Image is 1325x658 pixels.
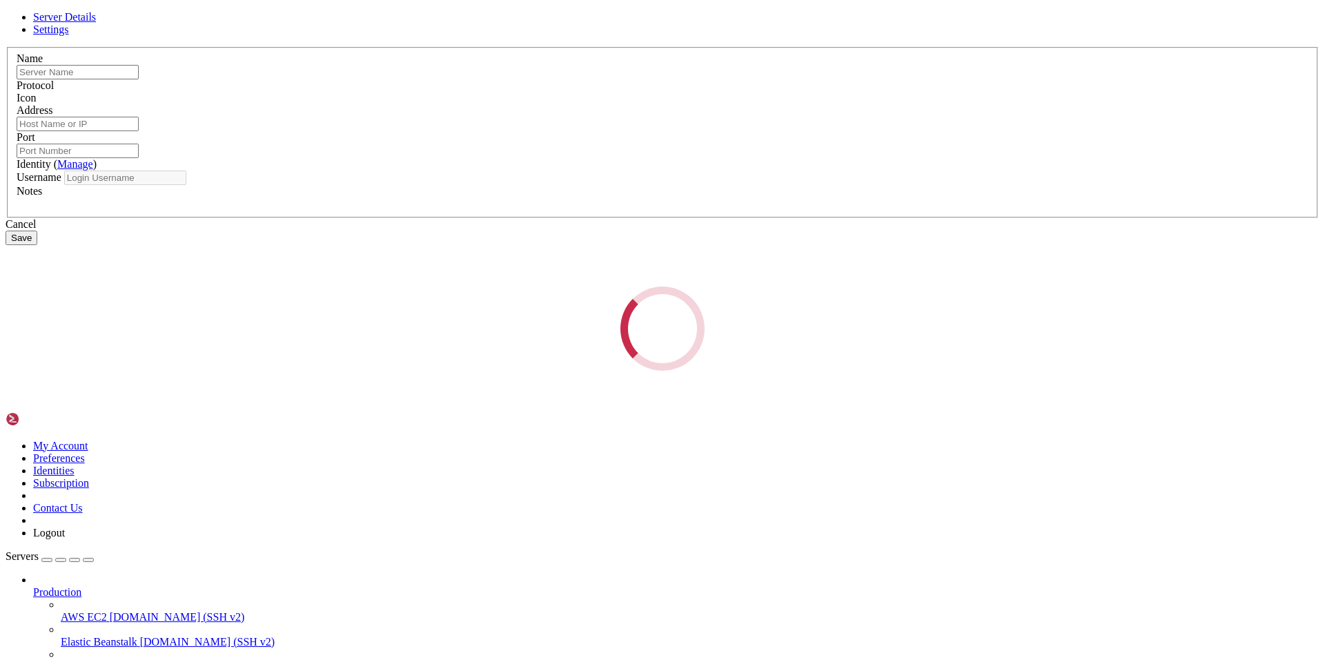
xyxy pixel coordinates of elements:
[6,381,1146,393] x-row: 24 root 20 0 0 0 0 S 0.0 0.0 0:00.50 ksoftirqd/1
[17,144,139,158] input: Port Number
[33,23,69,35] a: Settings
[61,636,137,648] span: Elastic Beanstalk
[6,275,1146,287] x-row: 15 root 20 0 0 0 0 I 0.0 0.0 0:00.00 rcu_tasks_trace_kthread
[6,41,1146,52] x-row: 27629 root 20 0 14084 7340 5888 S 1.7 0.4 0:00.05 sshd
[6,475,1146,487] x-row: 37 root 20 0 0 0 0 S 0.0 0.0 0:16.56 kcompactd0
[6,534,1146,545] x-row: root@harsh-server:~# ^C
[6,52,1146,64] x-row: 4452 root 20 0 1189300 77476 50048 S 0.7 3.8 7:57.65 PM2 v6.0.8: God
[6,217,1146,229] x-row: 9 root 0 -20 0 0 0 I 0.0 0.0 0:00.00 kworker/0:0H-events_highpri
[17,104,52,116] label: Address
[61,611,107,623] span: AWS EC2
[6,510,1146,522] x-row: 41 root 0 -20 0 0 0 I 0.0 0.0 0:00.00 kworker/R-kinte
[6,6,1146,17] x-row: MiB Swap:
[128,557,133,569] div: (21, 47)
[17,171,61,183] label: Username
[6,170,1146,182] x-row: 4 root 0 -20 0 0 0 I 0.0 0.0 0:00.00 kworker/R-rcu_g
[64,171,186,185] input: Login Username
[6,231,37,245] button: Save
[6,545,1146,557] x-row: root@harsh-server:~# ^C
[6,557,1146,569] x-row: root@harsh-server:~#
[6,29,414,41] span: PID USER PR NI VIRT RES SHR S %CPU %MEM TIME+ COMMAND
[54,158,97,170] span: ( )
[6,428,1146,440] x-row: 31 root 20 0 0 0 0 S 0.0 0.0 0:00.00 kauditd
[6,358,1146,369] x-row: 22 root -51 0 0 0 0 S 0.0 0.0 0:00.00 idle_inject/1
[6,334,1146,346] x-row: 20 root 20 0 0 0 0 S 0.0 0.0 0:00.00 cpuhp/0
[57,158,93,170] a: Manage
[6,550,94,562] a: Servers
[620,287,705,371] div: Loading...
[17,131,35,143] label: Port
[6,550,39,562] span: Servers
[33,586,1319,599] a: Production
[17,65,139,79] input: Server Name
[6,135,1146,146] x-row: 1 root 20 0 22472 13604 9380 S 0.0 0.7 0:16.04 systemd
[6,88,1146,99] x-row: 4773 root 20 0 11.0g 132940 56320 S 0.3 6.6 8:17.51 node /home/hars
[33,586,81,598] span: Production
[6,193,1146,205] x-row: 6 root 0 -20 0 0 0 I 0.0 0.0 0:00.00 kworker/R-slub_
[61,611,1319,623] a: AWS EC2 [DOMAIN_NAME] (SSH v2)
[6,123,1146,135] x-row: 22307 root 20 0 11.3g 102028 53248 S 0.3 5.1 2:57.79 node /home/hars
[17,117,139,131] input: Host Name or IP
[6,64,1146,76] x-row: 218 root 20 0 0 0 0 S 0.3 0.0 0:04.16 jbd2/vda1-8
[33,465,75,476] a: Identities
[61,599,1319,623] li: AWS EC2 [DOMAIN_NAME] (SSH v2)
[33,502,83,514] a: Contact Us
[140,636,275,648] span: [DOMAIN_NAME] (SSH v2)
[17,79,54,91] label: Protocol
[6,205,1146,217] x-row: 7 root 0 -20 0 0 0 I 0.0 0.0 0:00.00 kworker/R-netns
[55,6,397,17] span: 1023.0 total, 1022.5 free, 0.5 used. 945.0 avail Mem
[6,111,1146,123] x-row: 11795 root 20 0 11.5g 260540 57856 S 0.3 12.9 7:55.27 node /home/hars
[6,229,1146,240] x-row: 11 root 20 0 0 0 0 I 0.0 0.0 0:00.00 kworker/u4:0-floppy
[6,240,1146,252] x-row: 12 root 0 -20 0 0 0 I 0.0 0.0 0:00.00 kworker/R-mm_pe
[6,252,1146,264] x-row: 13 root 20 0 0 0 0 I 0.0 0.0 0:00.00 rcu_tasks_kthread
[6,499,1146,510] x-row: 40 root 39 19 0 0 0 S 0.0 0.0 0:00.00 khugepaged
[17,158,97,170] label: Identity
[33,452,85,464] a: Preferences
[17,92,36,104] label: Icon
[6,299,1146,311] x-row: 17 root 20 0 0 0 0 I 0.0 0.0 0:21.17 rcu_preempt
[6,393,1146,405] x-row: 26 root 0 -20 0 0 0 I 0.0 0.0 0:00.00 kworker/1:0H-events_highpri
[6,311,1146,322] x-row: 18 root rt 0 0 0 0 S 0.0 0.0 0:01.55 migration/0
[6,99,1146,111] x-row: 11057 root 20 0 11.3g 107572 52864 S 0.3 5.3 9:00.23 node /home/hars
[6,287,1146,299] x-row: 16 root 20 0 0 0 0 S 0.0 0.0 0:00.41 ksoftirqd/0
[61,636,1319,648] a: Elastic Beanstalk [DOMAIN_NAME] (SSH v2)
[6,264,1146,275] x-row: 14 root 20 0 0 0 0 I 0.0 0.0 0:00.00 rcu_tasks_rude_kthread
[6,346,1146,358] x-row: 21 root 20 0 0 0 0 S 0.0 0.0 0:00.00 cpuhp/1
[6,182,1146,193] x-row: 5 root 0 -20 0 0 0 I 0.0 0.0 0:00.00 kworker/R-rcu_p
[17,185,42,197] label: Notes
[33,527,65,539] a: Logout
[33,11,96,23] a: Server Details
[6,158,1146,170] x-row: 3 root 20 0 0 0 0 S 0.0 0.0 0:00.00 pool_workqueue_release
[6,405,1146,416] x-row: 29 root 20 0 0 0 0 S 0.0 0.0 0:00.00 kdevtmpfs
[6,322,1146,334] x-row: 19 root -51 0 0 0 0 S 0.0 0.0 0:00.00 idle_inject/0
[33,477,89,489] a: Subscription
[6,522,1146,534] x-row: root@harsh-server:~# ^C
[110,611,245,623] span: [DOMAIN_NAME] (SSH v2)
[6,218,1319,231] div: Cancel
[17,52,43,64] label: Name
[6,463,1146,475] x-row: 36 root 0 -20 0 0 0 I 0.0 0.0 0:00.00 kworker/R-write
[6,487,1146,499] x-row: 38 root 25 5 0 0 0 S 0.0 0.0 0:00.00 ksmd
[33,440,88,452] a: My Account
[6,412,85,426] img: Shellngn
[6,416,1146,428] x-row: 30 root 0 -20 0 0 0 I 0.0 0.0 0:00.00 kworker/R-inet_
[6,440,1146,452] x-row: 33 root 20 0 0 0 0 S 0.0 0.0 0:00.15 khungtaskd
[6,369,1146,381] x-row: 23 root rt 0 0 0 0 S 0.0 0.0 0:01.34 migration/1
[6,146,1146,158] x-row: 2 root 20 0 0 0 0 S 0.0 0.0 0:00.12 kthreadd
[61,623,1319,648] li: Elastic Beanstalk [DOMAIN_NAME] (SSH v2)
[6,452,1146,463] x-row: 34 root 20 0 0 0 0 S 0.0 0.0 0:00.00 oom_reaper
[6,76,1146,88] x-row: 4678 root 20 0 11.4g 252152 52864 S 0.3 12.5 12:13.62 node /home/hars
